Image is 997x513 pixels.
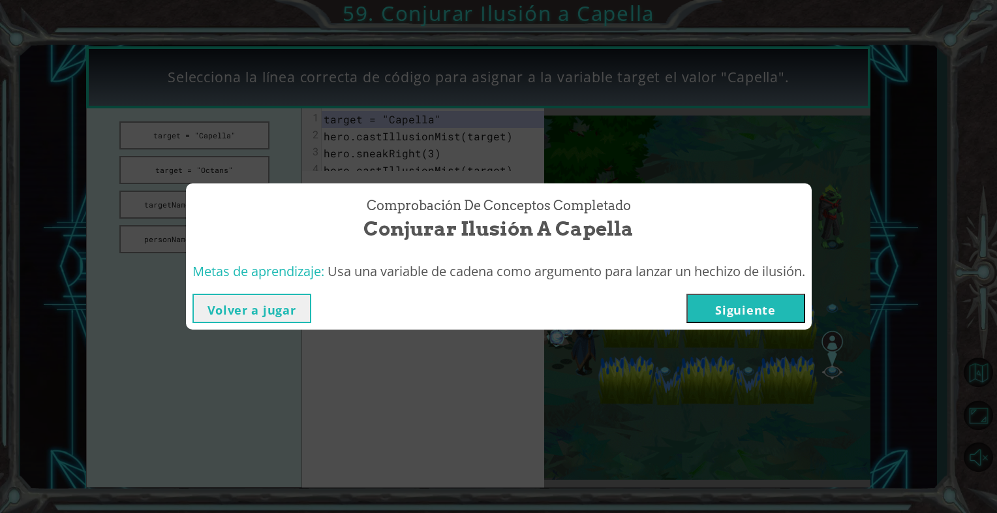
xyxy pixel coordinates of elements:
[363,215,634,243] span: Conjurar Ilusión a Capella
[328,262,805,280] span: Usa una variable de cadena como argumento para lanzar un hechizo de ilusión.
[192,294,311,323] button: Volver a jugar
[192,262,324,280] span: Metas de aprendizaje:
[367,196,631,215] span: Comprobación de conceptos Completado
[686,294,805,323] button: Siguiente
